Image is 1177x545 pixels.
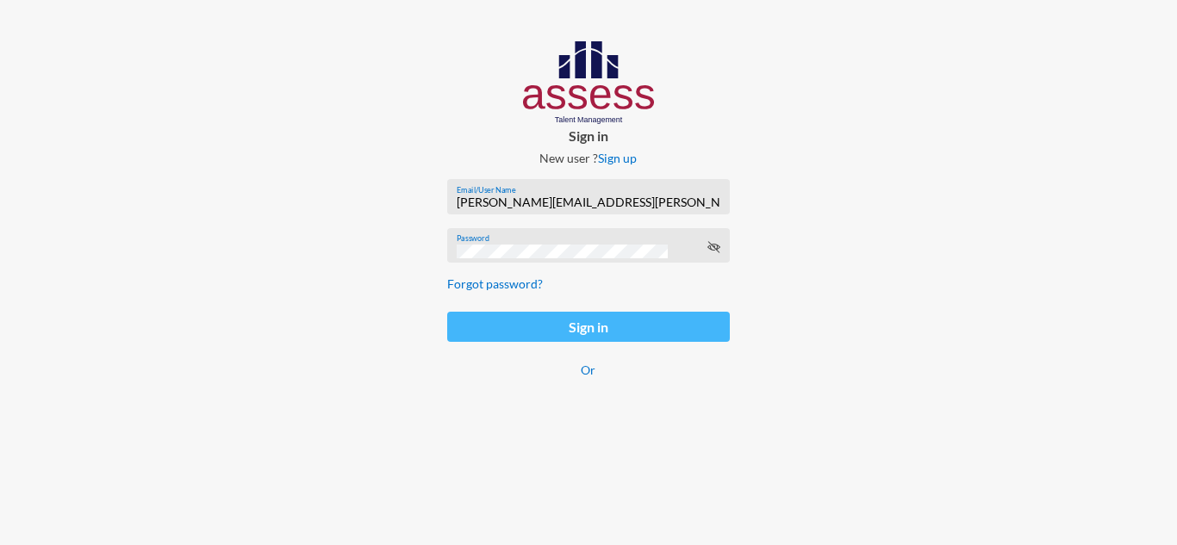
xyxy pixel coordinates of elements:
[447,362,729,377] p: Or
[433,151,743,165] p: New user ?
[457,195,720,209] input: Email/User Name
[598,151,637,165] a: Sign up
[447,312,729,342] button: Sign in
[523,41,655,124] img: AssessLogoo.svg
[447,276,543,291] a: Forgot password?
[433,127,743,144] p: Sign in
